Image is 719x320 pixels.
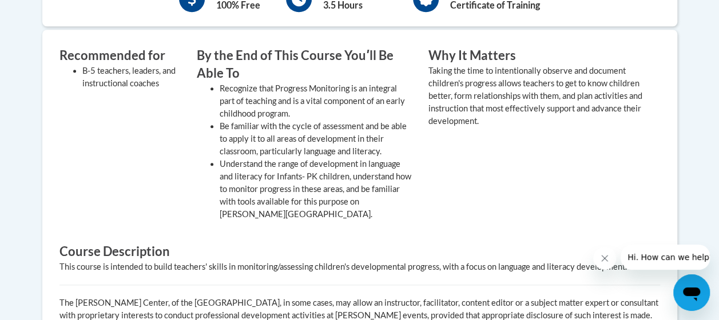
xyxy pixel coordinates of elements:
li: Be familiar with the cycle of assessment and be able to apply it to all areas of development in t... [220,120,411,158]
div: This course is intended to build teachers' skills in monitoring/assessing children's developmenta... [59,261,660,273]
value: Taking the time to intentionally observe and document children's progress allows teachers to get ... [428,66,642,126]
iframe: Message from company [621,245,710,270]
iframe: Button to launch messaging window [673,274,710,311]
li: Recognize that Progress Monitoring is an integral part of teaching and is a vital component of an... [220,82,411,120]
li: Understand the range of development in language and literacy for Infants- PK children, understand... [220,158,411,221]
iframe: Close message [593,247,616,270]
li: B-5 teachers, leaders, and instructional coaches [82,65,180,90]
h3: Course Description [59,243,660,261]
h3: By the End of This Course Youʹll Be Able To [197,47,411,82]
h3: Recommended for [59,47,180,65]
span: Hi. How can we help? [7,8,93,17]
h3: Why It Matters [428,47,643,65]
